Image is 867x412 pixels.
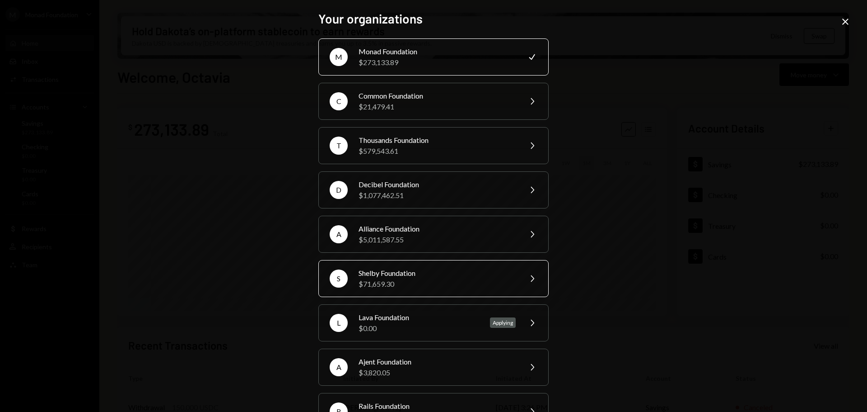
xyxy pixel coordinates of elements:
[318,260,549,297] button: SShelby Foundation$71,659.30
[318,349,549,386] button: AAjent Foundation$3,820.05
[359,101,516,112] div: $21,479.41
[359,323,479,334] div: $0.00
[318,38,549,76] button: MMonad Foundation$273,133.89
[359,234,516,245] div: $5,011,587.55
[359,356,516,367] div: Ajent Foundation
[359,367,516,378] div: $3,820.05
[359,90,516,101] div: Common Foundation
[330,48,348,66] div: M
[359,57,516,68] div: $273,133.89
[359,146,516,156] div: $579,543.61
[318,127,549,164] button: TThousands Foundation$579,543.61
[359,312,479,323] div: Lava Foundation
[318,171,549,208] button: DDecibel Foundation$1,077,462.51
[359,190,516,201] div: $1,077,462.51
[330,181,348,199] div: D
[359,279,516,289] div: $71,659.30
[318,216,549,253] button: AAlliance Foundation$5,011,587.55
[330,358,348,376] div: A
[359,401,516,412] div: Rails Foundation
[318,83,549,120] button: CCommon Foundation$21,479.41
[359,223,516,234] div: Alliance Foundation
[359,268,516,279] div: Shelby Foundation
[330,270,348,288] div: S
[330,225,348,243] div: A
[490,317,516,328] div: Applying
[318,304,549,341] button: LLava Foundation$0.00Applying
[359,135,516,146] div: Thousands Foundation
[359,179,516,190] div: Decibel Foundation
[318,10,549,28] h2: Your organizations
[330,137,348,155] div: T
[330,92,348,110] div: C
[359,46,516,57] div: Monad Foundation
[330,314,348,332] div: L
